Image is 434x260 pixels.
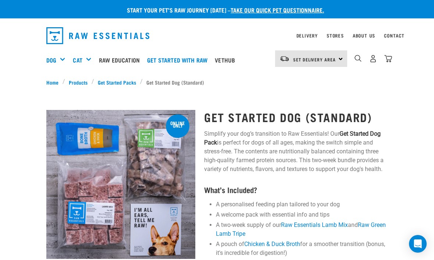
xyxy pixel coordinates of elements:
[353,34,375,37] a: About Us
[213,45,241,75] a: Vethub
[204,188,257,192] strong: What’s Included?
[355,55,362,62] img: home-icon-1@2x.png
[145,45,213,75] a: Get started with Raw
[216,200,388,209] li: A personalised feeding plan tailored to your dog
[40,24,394,47] nav: dropdown navigation
[216,221,388,238] li: A two-week supply of our and
[293,58,336,61] span: Set Delivery Area
[244,241,300,247] a: Chicken & Duck Broth
[73,56,82,64] a: Cat
[384,34,405,37] a: Contact
[216,240,388,257] li: A pouch of for a smoother transition (bonus, it's incredible for digestion!)
[409,235,427,253] div: Open Intercom Messenger
[94,78,140,86] a: Get Started Packs
[369,55,377,63] img: user.png
[46,56,56,64] a: Dog
[46,27,149,44] img: Raw Essentials Logo
[204,130,381,146] strong: Get Started Dog Pack
[384,55,392,63] img: home-icon@2x.png
[327,34,344,37] a: Stores
[296,34,318,37] a: Delivery
[281,221,348,228] a: Raw Essentials Lamb Mix
[46,78,388,86] nav: breadcrumbs
[231,8,324,11] a: take our quick pet questionnaire.
[46,110,195,259] img: NSP Dog Standard Update
[97,45,145,75] a: Raw Education
[204,129,388,174] p: Simplify your dog’s transition to Raw Essentials! Our is perfect for dogs of all ages, making the...
[216,210,388,219] li: A welcome pack with essential info and tips
[280,56,289,62] img: van-moving.png
[204,110,388,124] h1: Get Started Dog (Standard)
[46,78,63,86] a: Home
[216,221,386,237] a: Raw Green Lamb Tripe
[65,78,92,86] a: Products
